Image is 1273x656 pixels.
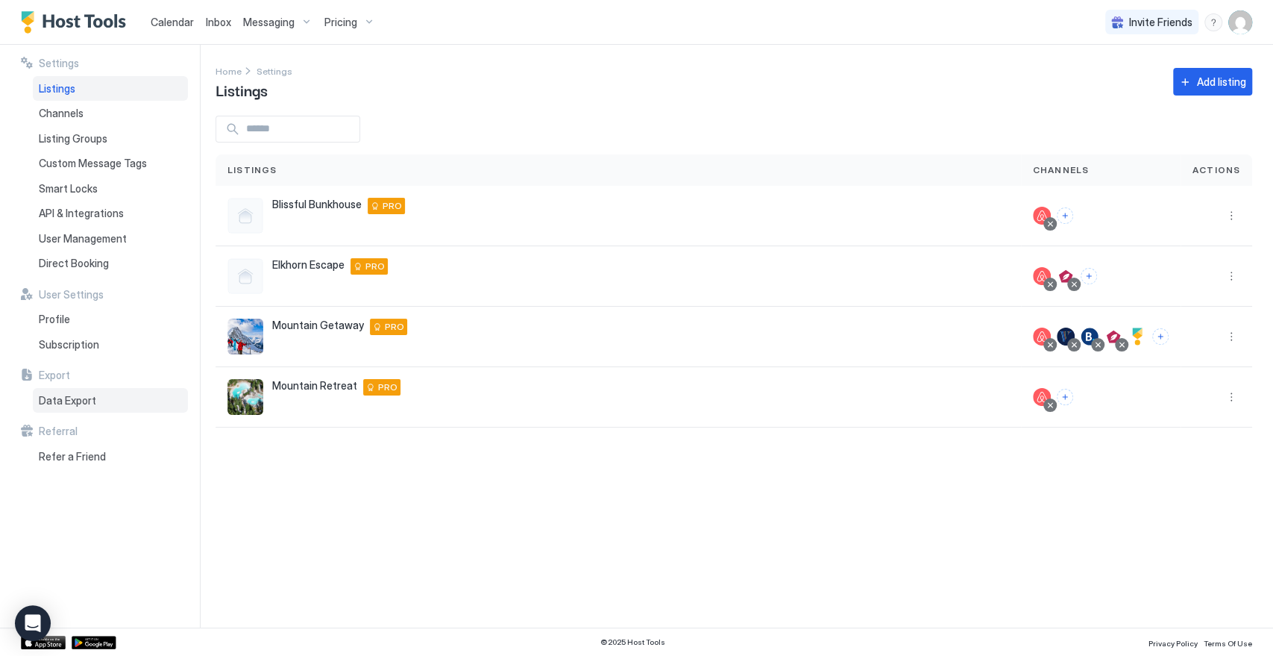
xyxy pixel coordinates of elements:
a: Channels [33,101,188,126]
span: Channels [1033,163,1090,177]
span: Listings [216,78,268,101]
span: Inbox [206,16,231,28]
a: Direct Booking [33,251,188,276]
span: PRO [383,199,402,213]
span: Calendar [151,16,194,28]
span: Invite Friends [1129,16,1192,29]
button: More options [1222,207,1240,225]
div: menu [1222,207,1240,225]
button: Connect channels [1152,328,1169,345]
a: Host Tools Logo [21,11,133,34]
div: listing image [227,319,263,354]
button: Connect channels [1057,389,1073,405]
span: Refer a Friend [39,450,106,463]
span: User Settings [39,288,104,302]
a: Home [216,63,242,78]
button: Add listing [1173,68,1252,96]
span: Listings [227,163,277,177]
div: menu [1222,388,1240,406]
a: Refer a Friend [33,444,188,469]
a: Data Export [33,388,188,413]
span: Messaging [243,16,295,29]
a: Inbox [206,14,231,30]
span: Actions [1192,163,1240,177]
a: Listing Groups [33,126,188,151]
span: PRO [385,320,404,334]
a: Custom Message Tags [33,151,188,176]
div: Add listing [1197,74,1246,90]
div: menu [1222,267,1240,285]
span: Terms Of Use [1204,639,1252,648]
div: menu [1222,328,1240,346]
span: Home [216,66,242,77]
div: User profile [1228,10,1252,34]
span: © 2025 Host Tools [600,637,665,647]
a: App Store [21,636,66,649]
a: Terms Of Use [1204,634,1252,650]
span: Mountain Getaway [272,319,364,332]
a: Smart Locks [33,176,188,202]
div: Open Intercom Messenger [15,605,51,641]
span: Channels [39,107,84,120]
span: PRO [365,260,385,273]
span: Settings [39,57,79,70]
span: Subscription [39,338,99,352]
input: Input Field [240,116,359,142]
button: More options [1222,267,1240,285]
a: Privacy Policy [1148,634,1198,650]
span: Smart Locks [39,182,98,196]
a: Calendar [151,14,194,30]
div: Breadcrumb [216,63,242,78]
a: Google Play Store [72,636,116,649]
span: Blissful Bunkhouse [272,198,362,211]
span: Elkhorn Escape [272,258,345,272]
span: Mountain Retreat [272,379,357,393]
span: Listings [39,82,75,96]
span: User Management [39,232,127,246]
span: Data Export [39,394,96,407]
span: Privacy Policy [1148,639,1198,648]
a: User Management [33,226,188,252]
span: PRO [378,381,397,394]
span: Profile [39,313,70,326]
span: Settings [257,66,292,77]
span: Referral [39,425,78,438]
span: Custom Message Tags [39,157,147,170]
span: Pricing [324,16,357,29]
div: menu [1204,13,1222,31]
a: API & Integrations [33,201,188,226]
a: Settings [257,63,292,78]
a: Listings [33,76,188,101]
span: Listing Groups [39,132,107,146]
span: Export [39,369,70,382]
div: listing image [227,379,263,415]
span: Direct Booking [39,257,109,270]
div: Breadcrumb [257,63,292,78]
span: API & Integrations [39,207,124,220]
button: More options [1222,388,1240,406]
button: Connect channels [1081,268,1097,284]
button: More options [1222,328,1240,346]
a: Profile [33,307,188,332]
button: Connect channels [1057,207,1073,224]
a: Subscription [33,332,188,357]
